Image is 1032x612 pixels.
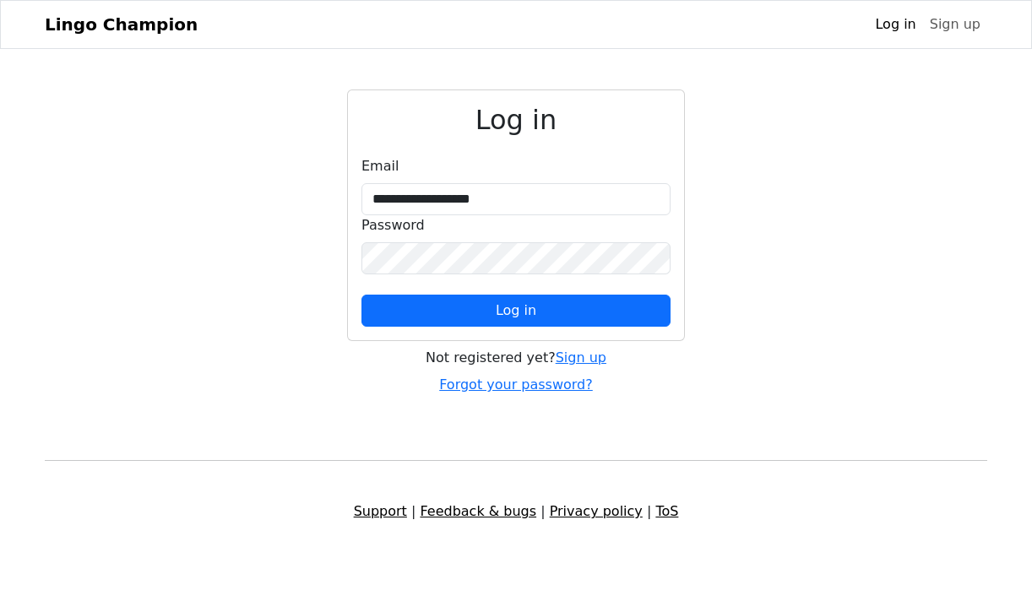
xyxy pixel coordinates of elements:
[361,156,399,176] label: Email
[439,376,593,393] a: Forgot your password?
[361,215,425,236] label: Password
[354,503,407,519] a: Support
[361,295,671,327] button: Log in
[347,348,685,368] div: Not registered yet?
[655,503,678,519] a: ToS
[923,8,987,41] a: Sign up
[35,501,997,522] div: | | |
[868,8,922,41] a: Log in
[45,8,198,41] a: Lingo Champion
[556,349,606,366] a: Sign up
[496,302,536,318] span: Log in
[420,503,536,519] a: Feedback & bugs
[550,503,643,519] a: Privacy policy
[361,104,671,136] h2: Log in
